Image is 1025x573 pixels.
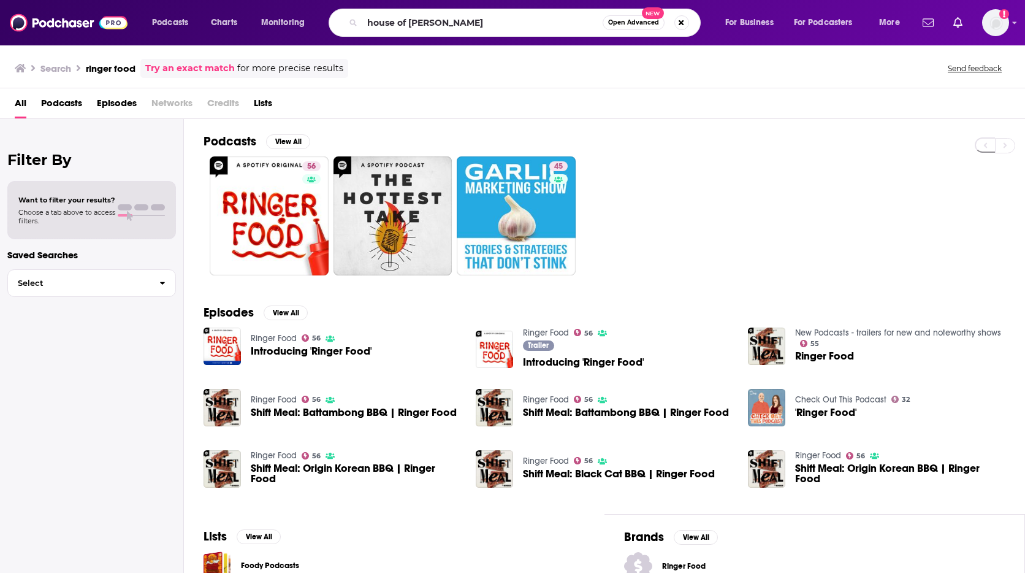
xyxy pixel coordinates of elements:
span: Logged in as rowan.sullivan [982,9,1009,36]
span: for more precise results [237,61,343,75]
a: 56 [302,161,321,171]
a: Ringer Food [523,456,569,466]
a: Shift Meal: Battambong BBQ | Ringer Food [204,389,241,426]
a: Ringer Food [795,450,841,461]
a: 'Ringer Food' [795,407,856,418]
a: Ringer Food [523,328,569,338]
span: Ringer Food [662,561,734,571]
a: Episodes [97,93,137,118]
a: Shift Meal: Origin Korean BBQ | Ringer Food [748,450,785,488]
button: open menu [143,13,204,33]
a: Ringer Food [251,394,297,405]
img: User Profile [982,9,1009,36]
span: 56 [584,458,593,464]
span: 56 [307,161,316,173]
a: 56 [846,452,866,460]
span: 55 [810,341,819,347]
span: Lists [254,93,272,118]
span: 56 [312,336,321,341]
a: ListsView All [204,529,281,544]
span: 45 [554,161,563,173]
a: BrandsView All [624,529,718,545]
a: 55 [800,340,820,347]
a: Ringer Food [251,333,297,344]
a: 45 [549,161,568,171]
span: 56 [312,397,321,402]
h3: ringer food [86,63,135,74]
img: Ringer Food [748,328,785,365]
span: Podcasts [152,14,188,31]
h2: Episodes [204,305,254,320]
a: Ringer Food [795,351,854,361]
a: Charts [203,13,245,33]
span: Trailer [528,342,549,349]
a: Ringer Food [251,450,297,461]
a: 56 [302,334,321,342]
span: All [15,93,26,118]
img: Shift Meal: Black Cat BBQ | Ringer Food [476,450,513,488]
button: open menu [717,13,789,33]
span: Shift Meal: Origin Korean BBQ | Ringer Food [251,463,461,484]
a: New Podcasts - trailers for new and noteworthy shows [795,328,1001,338]
h2: Podcasts [204,134,256,149]
p: Saved Searches [7,249,176,261]
a: 45 [457,156,576,275]
a: Introducing 'Ringer Food' [251,346,372,356]
button: Select [7,269,176,297]
a: 56 [302,396,321,403]
h3: Search [40,63,71,74]
a: Shift Meal: Origin Korean BBQ | Ringer Food [795,463,1005,484]
span: New [642,7,664,19]
a: 56 [574,396,593,403]
span: Monitoring [261,14,305,31]
a: Check Out This Podcast [795,394,886,405]
span: Want to filter your results? [18,196,115,204]
span: 56 [584,397,593,402]
a: Foody Podcasts [241,559,299,572]
span: Choose a tab above to access filters. [18,208,115,225]
img: Shift Meal: Origin Korean BBQ | Ringer Food [204,450,241,488]
span: Shift Meal: Battambong BBQ | Ringer Food [523,407,729,418]
button: open menu [253,13,321,33]
h2: Lists [204,529,227,544]
img: 'Ringer Food' [748,389,785,426]
a: 56 [210,156,329,275]
a: Podcasts [41,93,82,118]
button: open menu [871,13,915,33]
a: Show notifications dropdown [948,12,967,33]
span: 32 [902,397,910,402]
a: 56 [574,329,593,336]
h2: Filter By [7,151,176,169]
span: Charts [211,14,237,31]
a: Ringer Food [523,394,569,405]
span: Open Advanced [608,20,659,26]
a: Try an exact match [145,61,235,75]
a: Shift Meal: Black Cat BBQ | Ringer Food [523,469,715,479]
span: 56 [312,453,321,459]
button: Send feedback [944,63,1005,74]
a: Shift Meal: Battambong BBQ | Ringer Food [476,389,513,426]
span: Credits [207,93,239,118]
a: Introducing 'Ringer Food' [476,331,513,368]
a: PodcastsView All [204,134,310,149]
a: Shift Meal: Battambong BBQ | Ringer Food [251,407,457,418]
h2: Brands [624,529,664,545]
img: Podchaser - Follow, Share and Rate Podcasts [10,11,128,34]
span: For Podcasters [794,14,853,31]
div: Search podcasts, credits, & more... [340,9,712,37]
img: Introducing 'Ringer Food' [204,328,241,365]
a: Introducing 'Ringer Food' [523,357,644,367]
